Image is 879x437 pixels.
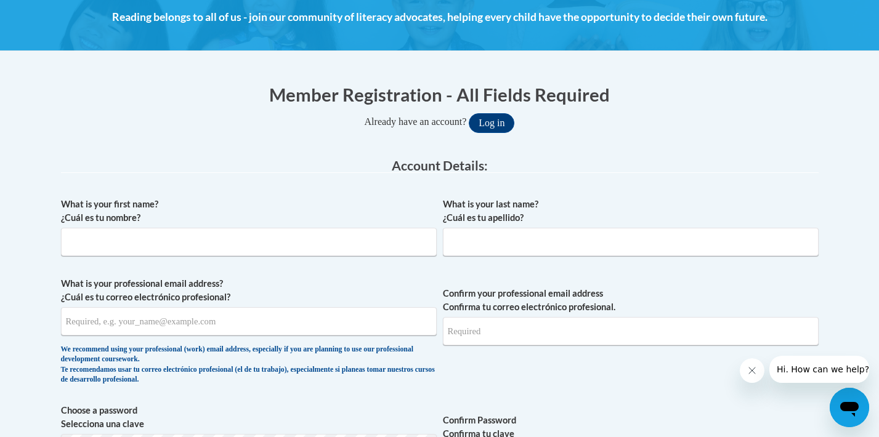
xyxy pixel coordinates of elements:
input: Metadata input [443,228,819,256]
input: Required [443,317,819,345]
span: Already have an account? [365,116,467,127]
button: Log in [469,113,514,133]
iframe: Close message [740,358,764,383]
iframe: Message from company [769,356,869,383]
label: What is your last name? ¿Cuál es tu apellido? [443,198,819,225]
iframe: Button to launch messaging window [830,388,869,427]
input: Metadata input [61,228,437,256]
label: Choose a password Selecciona una clave [61,404,437,431]
input: Metadata input [61,307,437,335]
label: What is your first name? ¿Cuál es tu nombre? [61,198,437,225]
div: We recommend using your professional (work) email address, especially if you are planning to use ... [61,345,437,385]
h4: Reading belongs to all of us - join our community of literacy advocates, helping every child have... [61,9,819,25]
label: What is your professional email address? ¿Cuál es tu correo electrónico profesional? [61,277,437,304]
label: Confirm your professional email address Confirma tu correo electrónico profesional. [443,287,819,314]
span: Account Details: [392,158,488,173]
h1: Member Registration - All Fields Required [61,82,819,107]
